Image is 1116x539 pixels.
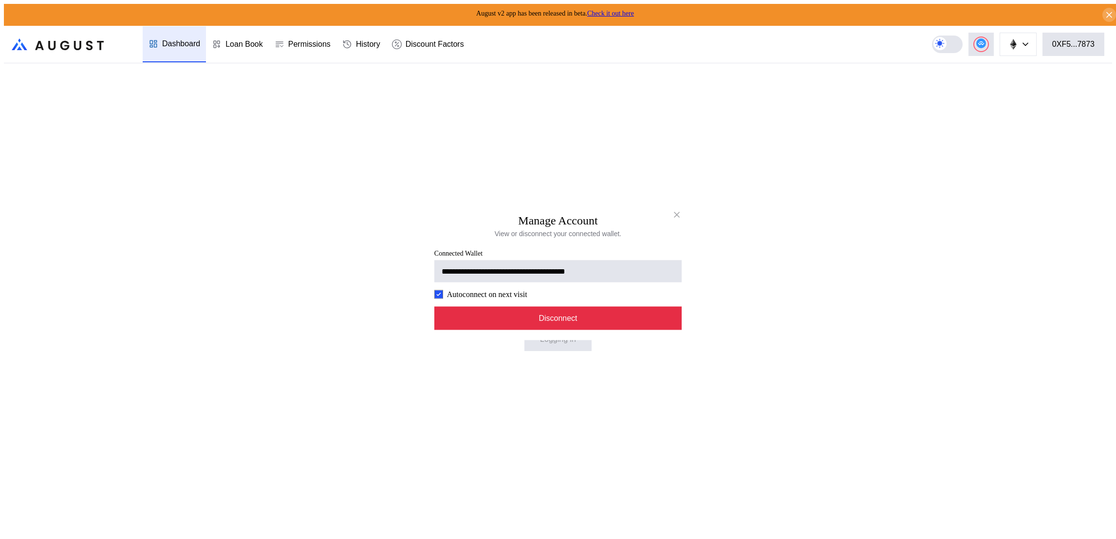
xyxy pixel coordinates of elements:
div: Permissions [288,40,331,49]
button: close modal [669,207,685,223]
div: Dashboard [162,39,200,48]
span: Connected Wallet [434,249,682,257]
div: Loan Book [225,40,263,49]
span: August v2 app has been released in beta. [476,10,634,17]
div: Discount Factors [406,40,464,49]
button: Disconnect [434,306,682,330]
div: 0XF5...7873 [1052,40,1095,49]
label: Autoconnect on next visit [447,290,527,298]
a: Check it out here [587,10,634,17]
img: chain logo [1008,39,1019,50]
div: View or disconnect your connected wallet. [495,229,621,238]
div: History [356,40,380,49]
h2: Manage Account [518,214,597,227]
